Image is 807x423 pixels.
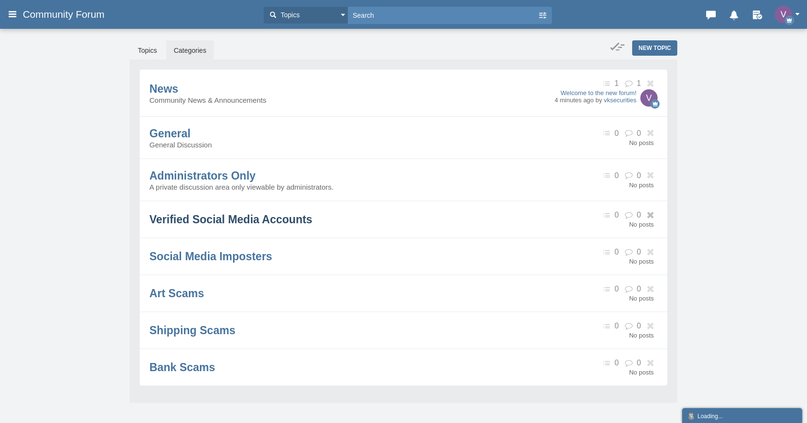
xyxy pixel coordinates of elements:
span: 0 [637,322,641,330]
span: 0 [614,359,619,367]
span: 1 [614,79,619,88]
div: Loading... [687,411,797,421]
button: Topics [264,7,348,24]
span: 0 [614,171,619,180]
span: 0 [614,285,619,293]
span: Topics [278,10,300,20]
span: Community Forum [23,9,111,20]
time: 4 minutes ago [554,97,594,104]
a: Shipping Scams [149,324,235,337]
a: News [149,83,178,95]
input: Search [348,7,538,24]
span: 1 [637,79,641,88]
span: 0 [637,129,641,138]
span: 0 [637,359,641,367]
a: Bank Scams [149,361,215,374]
span: 0 [637,211,641,219]
a: General [149,127,191,140]
span: 0 [637,248,641,256]
a: Verified Social Media Accounts [149,213,312,226]
span: 0 [637,171,641,180]
span: 0 [614,129,619,138]
span: 0 [614,248,619,256]
span: 0 [614,322,619,330]
a: Topics [130,40,165,60]
a: Community Forum [23,6,111,23]
a: Welcome to the new forum! [554,89,636,97]
span: 0 [614,211,619,219]
a: vksecurities [604,97,636,104]
a: Administrators Only [149,169,256,182]
a: New Topic [632,40,677,56]
a: Art Scams [149,287,204,300]
span: New Topic [638,45,671,51]
img: yosw6Pou9kpkUXj6JFqMvBKsYcU48ytLme+Je3nRACq83LPgpPgEEKz6rQtecnbpv7kzc88LAnu0aHySFlxeYBesEwSpYwJMM... [775,6,792,23]
span: 0 [637,285,641,293]
a: Categories [166,40,214,60]
a: Social Media Imposters [149,250,272,263]
img: yosw6Pou9kpkUXj6JFqMvBKsYcU48ytLme+Je3nRACq83LPgpPgEEKz6rQtecnbpv7kzc88LAnu0aHySFlxeYBesEwSpYwJMM... [640,89,658,107]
